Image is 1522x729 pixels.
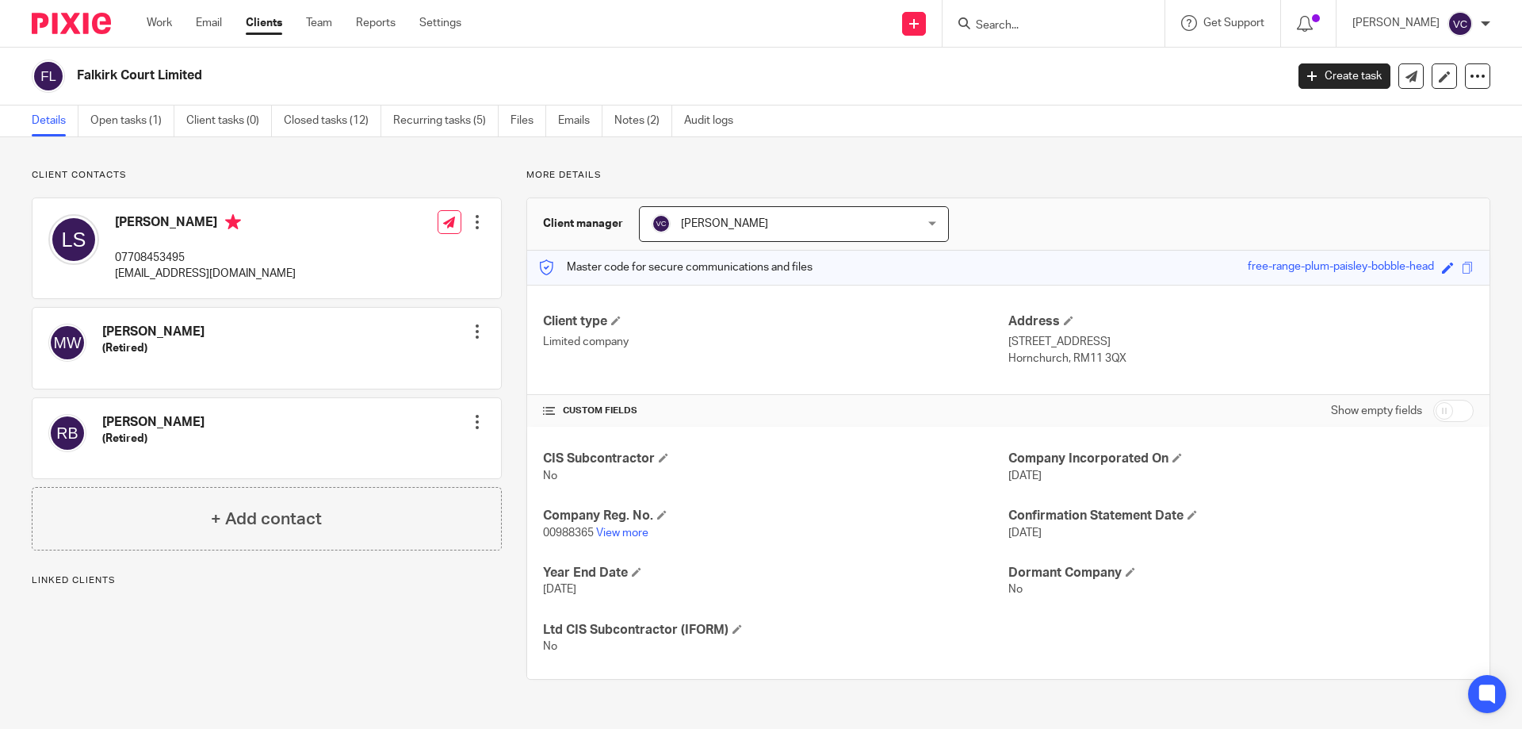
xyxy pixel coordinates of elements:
h2: Falkirk Court Limited [77,67,1035,84]
img: svg%3E [1447,11,1473,36]
p: Master code for secure communications and files [539,259,813,275]
span: [PERSON_NAME] [681,218,768,229]
img: svg%3E [48,324,86,362]
h4: [PERSON_NAME] [115,214,296,234]
span: 00988365 [543,528,594,539]
p: [STREET_ADDRESS] [1008,334,1474,350]
h4: Dormant Company [1008,565,1474,581]
h5: (Retired) [102,431,205,447]
p: Limited company [543,334,1008,350]
div: free-range-plum-paisley-bobble-head [1248,259,1434,277]
h4: [PERSON_NAME] [102,414,205,431]
span: No [1008,584,1023,595]
p: [PERSON_NAME] [1352,15,1440,31]
h4: Client type [543,313,1008,330]
a: Emails [558,106,602,136]
i: Primary [225,214,241,230]
h4: + Add contact [211,507,322,531]
h3: Client manager [543,216,623,232]
img: svg%3E [32,59,65,93]
p: [EMAIL_ADDRESS][DOMAIN_NAME] [115,266,296,282]
a: Notes (2) [614,106,672,136]
h4: CUSTOM FIELDS [543,405,1008,417]
span: [DATE] [543,584,576,595]
h4: CIS Subcontractor [543,451,1008,467]
span: Get Support [1203,17,1264,29]
a: Files [511,106,546,136]
h4: Confirmation Statement Date [1008,508,1474,524]
img: svg%3E [48,414,86,452]
a: Clients [246,15,282,31]
span: No [543,641,557,652]
img: Pixie [32,13,111,34]
h4: Company Incorporated On [1008,451,1474,467]
a: Team [306,15,332,31]
a: Details [32,106,78,136]
span: [DATE] [1008,470,1042,482]
span: No [543,470,557,482]
h4: Company Reg. No. [543,508,1008,524]
a: Closed tasks (12) [284,106,381,136]
h5: (Retired) [102,340,205,356]
p: Hornchurch, RM11 3QX [1008,351,1474,366]
p: Client contacts [32,169,502,182]
p: Linked clients [32,574,502,587]
a: View more [596,528,648,539]
a: Settings [419,15,461,31]
img: svg%3E [652,214,671,233]
input: Search [974,19,1117,33]
a: Email [196,15,222,31]
a: Client tasks (0) [186,106,272,136]
a: Work [147,15,172,31]
h4: Year End Date [543,565,1008,581]
h4: Ltd CIS Subcontractor (IFORM) [543,622,1008,639]
a: Reports [356,15,396,31]
h4: [PERSON_NAME] [102,324,205,340]
a: Create task [1298,63,1390,89]
span: [DATE] [1008,528,1042,539]
label: Show empty fields [1331,403,1422,419]
a: Recurring tasks (5) [393,106,499,136]
img: svg%3E [48,214,99,265]
p: 07708453495 [115,250,296,266]
a: Audit logs [684,106,745,136]
a: Open tasks (1) [90,106,174,136]
p: More details [526,169,1490,182]
h4: Address [1008,313,1474,330]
